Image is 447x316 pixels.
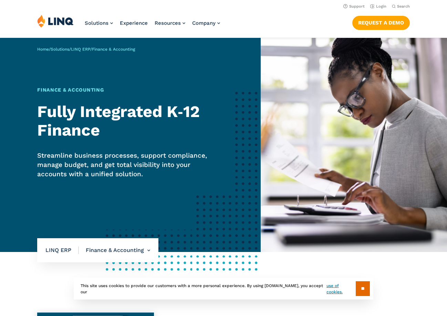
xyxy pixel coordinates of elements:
[37,47,49,52] a: Home
[192,20,216,26] span: Company
[261,38,447,252] img: ERP Finance and Accounting Banner
[37,14,74,28] img: LINQ | K‑12 Software
[120,20,148,26] a: Experience
[192,20,220,26] a: Company
[352,14,410,30] nav: Button Navigation
[37,86,213,94] h1: Finance & Accounting
[397,4,410,9] span: Search
[352,16,410,30] a: Request a Demo
[74,278,373,299] div: This site uses cookies to provide our customers with a more personal experience. By using [DOMAIN...
[392,4,410,9] button: Open Search Bar
[155,20,181,26] span: Resources
[85,20,113,26] a: Solutions
[85,14,220,37] nav: Primary Navigation
[37,151,213,179] p: Streamline business processes, support compliance, manage budget, and get total visibility into y...
[37,47,135,52] span: / / /
[326,283,356,295] a: use of cookies.
[155,20,185,26] a: Resources
[45,246,79,254] span: LINQ ERP
[343,4,365,9] a: Support
[79,238,150,262] li: Finance & Accounting
[85,20,108,26] span: Solutions
[71,47,90,52] a: LINQ ERP
[370,4,386,9] a: Login
[92,47,135,52] span: Finance & Accounting
[37,102,200,139] strong: Fully Integrated K‑12 Finance
[51,47,69,52] a: Solutions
